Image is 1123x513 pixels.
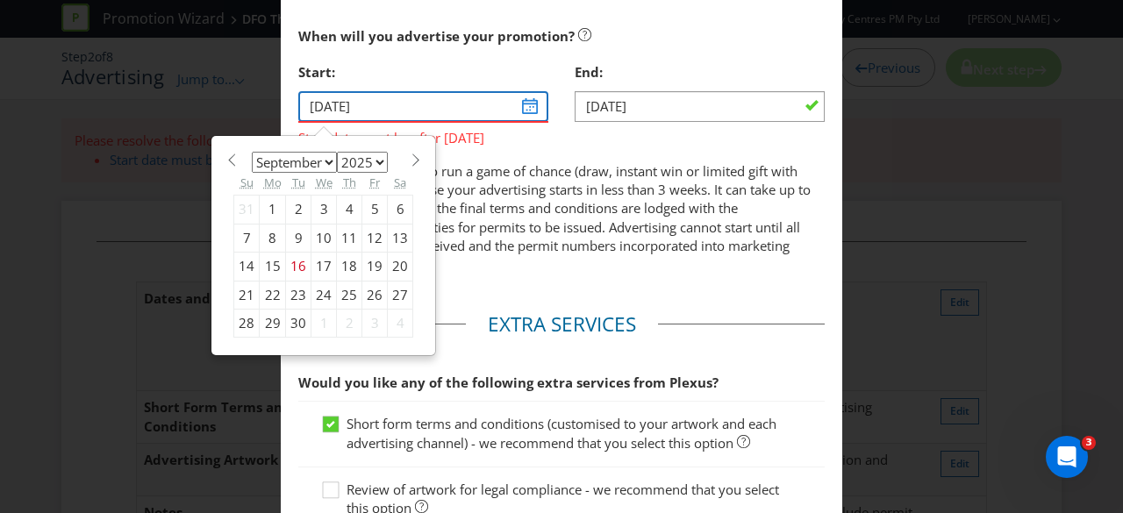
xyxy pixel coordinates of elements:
[388,224,413,252] div: 13
[575,54,825,90] div: End:
[298,123,548,148] span: Start date must be after [DATE]
[337,281,362,309] div: 25
[264,175,282,190] abbr: Monday
[234,310,260,338] div: 28
[298,27,575,45] span: When will you advertise your promotion?
[260,196,286,224] div: 1
[369,175,380,190] abbr: Friday
[311,253,337,281] div: 17
[337,224,362,252] div: 11
[298,54,548,90] div: Start:
[1082,436,1096,450] span: 3
[337,310,362,338] div: 2
[388,253,413,281] div: 20
[337,253,362,281] div: 18
[394,175,406,190] abbr: Saturday
[292,175,305,190] abbr: Tuesday
[260,253,286,281] div: 15
[362,253,388,281] div: 19
[286,310,311,338] div: 30
[234,224,260,252] div: 7
[388,310,413,338] div: 4
[311,310,337,338] div: 1
[316,175,333,190] abbr: Wednesday
[240,175,254,190] abbr: Sunday
[311,196,337,224] div: 3
[260,224,286,252] div: 8
[286,196,311,224] div: 2
[234,196,260,224] div: 31
[311,281,337,309] div: 24
[362,196,388,224] div: 5
[362,281,388,309] div: 26
[1046,436,1088,478] iframe: Intercom live chat
[286,224,311,252] div: 9
[260,281,286,309] div: 22
[298,162,825,275] p: You may not be able to run a game of chance (draw, instant win or limited gift with purchase/offe...
[337,196,362,224] div: 4
[388,281,413,309] div: 27
[575,91,825,122] input: DD/MM/YY
[388,196,413,224] div: 6
[260,310,286,338] div: 29
[466,310,658,338] legend: Extra Services
[286,281,311,309] div: 23
[298,374,719,391] span: Would you like any of the following extra services from Plexus?
[234,253,260,281] div: 14
[362,224,388,252] div: 12
[362,310,388,338] div: 3
[234,281,260,309] div: 21
[286,253,311,281] div: 16
[343,175,356,190] abbr: Thursday
[311,224,337,252] div: 10
[347,415,776,451] span: Short form terms and conditions (customised to your artwork and each advertising channel) - we re...
[298,91,548,122] input: DD/MM/YY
